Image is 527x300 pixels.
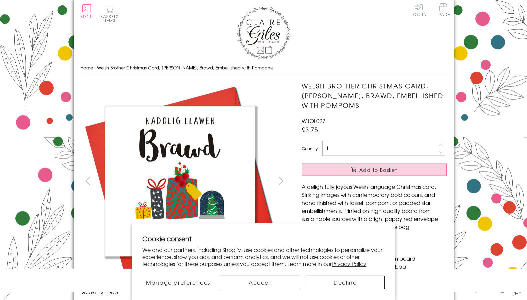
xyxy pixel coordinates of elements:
[103,13,119,23] span: 0 items
[80,81,280,281] img: Welsh Brother Christmas Card, Nadolig Llawen, Brawd, Embellished with Pompoms
[80,173,95,188] button: prev
[302,164,447,176] button: Add to Basket
[142,276,214,289] button: Manage preferences
[436,3,450,16] span: Trade
[237,7,290,59] img: Claire Giles Greetings Cards
[94,64,96,71] span: ›
[97,64,273,71] span: Welsh Brother Christmas Card, [PERSON_NAME], Brawd, Embellished with Pompoms
[142,246,385,267] p: We and our partners, including Shopify, use cookies and other technologies to personalize your ex...
[302,81,447,110] h1: Welsh Brother Christmas Card, [PERSON_NAME], Brawd, Embellished with Pompoms
[359,167,397,173] span: Add to Basket
[80,61,447,75] nav: breadcrumbs
[302,125,318,134] span: £3.75
[146,278,210,286] span: Manage preferences
[288,81,488,281] img: Welsh Brother Christmas Card, Nadolig Llawen, Brawd, Embellished with Pompoms
[302,183,447,231] p: A delightfully joyous Welsh language Christmas card. Striking images with contemporary bold colou...
[411,3,427,16] a: Log In
[100,5,119,22] button: Basket0 items
[142,234,385,243] h2: Cookie consent
[302,117,325,125] span: WJOL027
[80,4,93,18] button: Menu
[306,276,385,289] button: Decline
[302,145,318,152] label: Quantity
[80,13,93,19] span: Menu
[332,260,366,268] a: Privacy Policy
[273,173,288,188] button: next
[436,3,450,18] a: Trade
[221,276,299,289] button: Accept
[80,64,93,71] a: Home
